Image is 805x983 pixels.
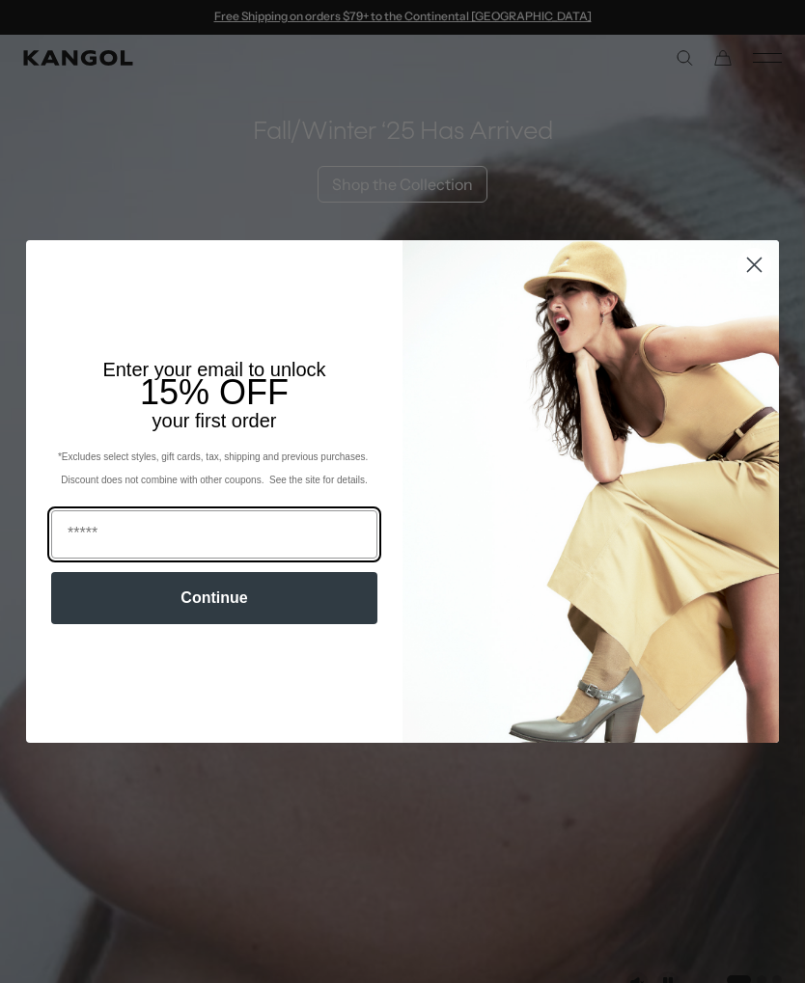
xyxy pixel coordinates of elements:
[58,451,371,485] span: *Excludes select styles, gift cards, tax, shipping and previous purchases. Discount does not comb...
[102,359,325,380] span: Enter your email to unlock
[402,240,779,742] img: 93be19ad-e773-4382-80b9-c9d740c9197f.jpeg
[737,248,771,282] button: Close dialog
[51,572,377,624] button: Continue
[153,410,277,431] span: your first order
[51,510,377,559] input: Email
[140,372,289,412] span: 15% OFF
